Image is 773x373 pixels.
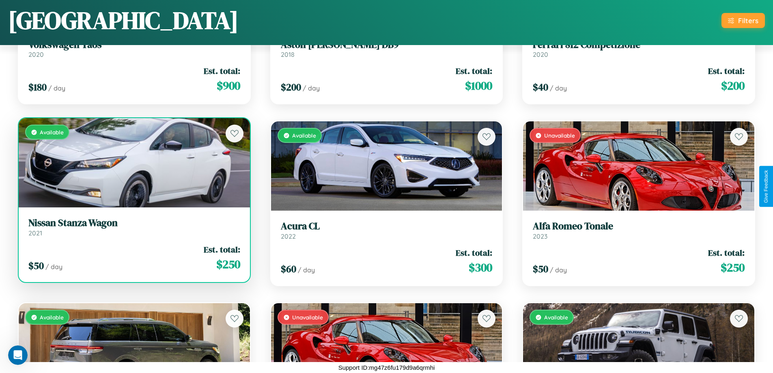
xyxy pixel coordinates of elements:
a: Acura CL2022 [281,220,493,240]
a: Aston [PERSON_NAME] DB92018 [281,39,493,59]
span: Est. total: [708,247,745,259]
span: / day [298,266,315,274]
span: $ 180 [28,80,47,94]
span: 2020 [533,50,548,58]
span: Available [292,132,316,139]
span: 2020 [28,50,44,58]
span: Unavailable [292,314,323,321]
span: $ 250 [216,256,240,272]
span: Est. total: [456,247,492,259]
span: $ 1000 [465,78,492,94]
h1: [GEOGRAPHIC_DATA] [8,4,239,37]
h3: Aston [PERSON_NAME] DB9 [281,39,493,51]
a: Ferrari 812 Competizione2020 [533,39,745,59]
span: $ 50 [28,259,44,272]
span: Available [40,314,64,321]
span: 2018 [281,50,295,58]
span: / day [45,263,62,271]
span: Est. total: [204,244,240,255]
span: $ 200 [281,80,301,94]
a: Alfa Romeo Tonale2023 [533,220,745,240]
span: 2021 [28,229,42,237]
span: / day [550,266,567,274]
span: $ 200 [721,78,745,94]
span: Est. total: [708,65,745,77]
span: $ 250 [721,259,745,276]
span: / day [303,84,320,92]
h3: Nissan Stanza Wagon [28,217,240,229]
div: Filters [738,16,758,25]
span: / day [550,84,567,92]
a: Nissan Stanza Wagon2021 [28,217,240,237]
a: Volkswagen Taos2020 [28,39,240,59]
div: Give Feedback [763,170,769,203]
h3: Alfa Romeo Tonale [533,220,745,232]
span: $ 900 [217,78,240,94]
span: 2022 [281,232,296,240]
button: Filters [721,13,765,28]
span: Est. total: [456,65,492,77]
span: 2023 [533,232,547,240]
h3: Acura CL [281,220,493,232]
h3: Ferrari 812 Competizione [533,39,745,51]
iframe: Intercom live chat [8,345,28,365]
span: Unavailable [544,132,575,139]
span: $ 40 [533,80,548,94]
span: Available [544,314,568,321]
p: Support ID: mg47z6fu179d9a6qrmhi [338,362,435,373]
span: $ 50 [533,262,548,276]
span: Est. total: [204,65,240,77]
span: $ 300 [469,259,492,276]
span: Available [40,129,64,136]
span: $ 60 [281,262,296,276]
span: / day [48,84,65,92]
